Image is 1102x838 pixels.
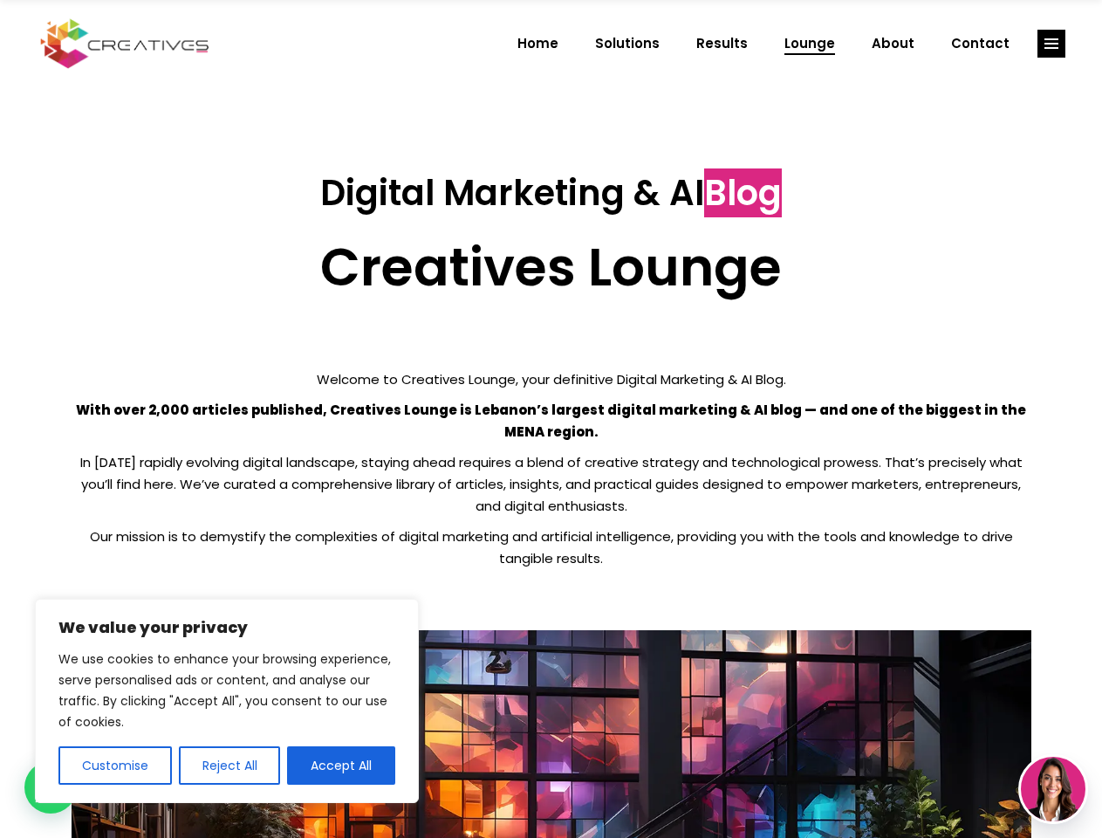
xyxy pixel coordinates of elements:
[766,21,853,66] a: Lounge
[853,21,933,66] a: About
[595,21,660,66] span: Solutions
[933,21,1028,66] a: Contact
[58,617,395,638] p: We value your privacy
[35,599,419,803] div: We value your privacy
[72,236,1031,299] h2: Creatives Lounge
[499,21,577,66] a: Home
[678,21,766,66] a: Results
[951,21,1010,66] span: Contact
[696,21,748,66] span: Results
[287,746,395,785] button: Accept All
[58,649,395,732] p: We use cookies to enhance your browsing experience, serve personalised ads or content, and analys...
[872,21,914,66] span: About
[76,401,1026,441] strong: With over 2,000 articles published, Creatives Lounge is Lebanon’s largest digital marketing & AI ...
[1021,757,1085,821] img: agent
[704,168,782,217] span: Blog
[1037,30,1065,58] a: link
[58,746,172,785] button: Customise
[517,21,558,66] span: Home
[72,368,1031,390] p: Welcome to Creatives Lounge, your definitive Digital Marketing & AI Blog.
[72,451,1031,517] p: In [DATE] rapidly evolving digital landscape, staying ahead requires a blend of creative strategy...
[179,746,281,785] button: Reject All
[72,525,1031,569] p: Our mission is to demystify the complexities of digital marketing and artificial intelligence, pr...
[37,17,213,71] img: Creatives
[577,21,678,66] a: Solutions
[784,21,835,66] span: Lounge
[24,761,77,814] div: WhatsApp contact
[72,172,1031,214] h3: Digital Marketing & AI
